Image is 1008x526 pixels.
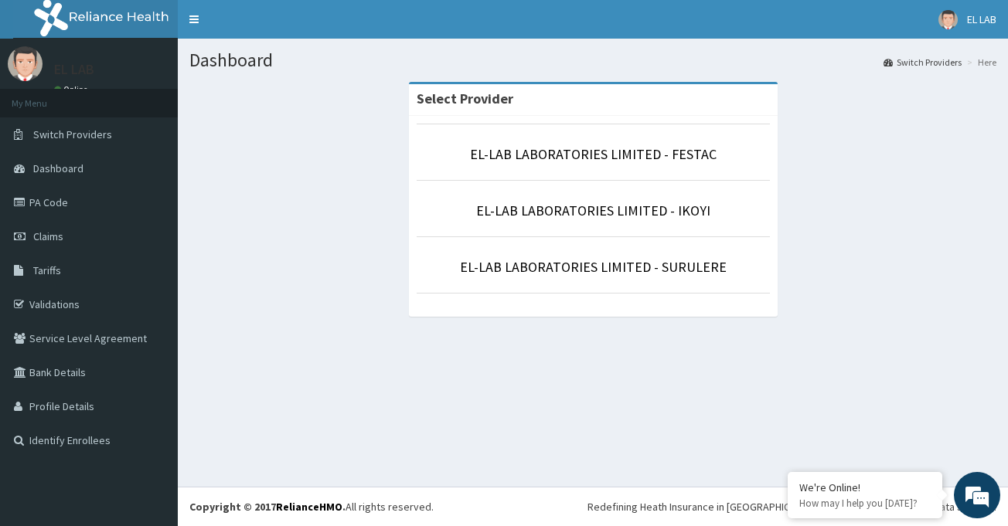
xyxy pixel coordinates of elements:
strong: Copyright © 2017 . [189,500,346,514]
span: Dashboard [33,161,83,175]
a: Switch Providers [884,56,962,69]
a: Online [54,84,91,95]
div: Redefining Heath Insurance in [GEOGRAPHIC_DATA] using Telemedicine and Data Science! [587,499,996,514]
img: User Image [8,46,43,81]
span: EL LAB [967,12,996,26]
a: EL-LAB LABORATORIES LIMITED - SURULERE [460,258,727,276]
p: EL LAB [54,63,94,76]
strong: Select Provider [417,90,513,107]
div: We're Online! [799,480,931,494]
img: User Image [938,10,958,29]
a: EL-LAB LABORATORIES LIMITED - IKOYI [476,202,710,219]
li: Here [963,56,996,69]
footer: All rights reserved. [178,487,1008,526]
a: RelianceHMO [276,500,342,514]
span: Tariffs [33,263,61,277]
span: Claims [33,229,63,243]
h1: Dashboard [189,50,996,70]
a: EL-LAB LABORATORIES LIMITED - FESTAC [470,145,717,163]
span: Switch Providers [33,127,112,141]
p: How may I help you today? [799,497,931,510]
